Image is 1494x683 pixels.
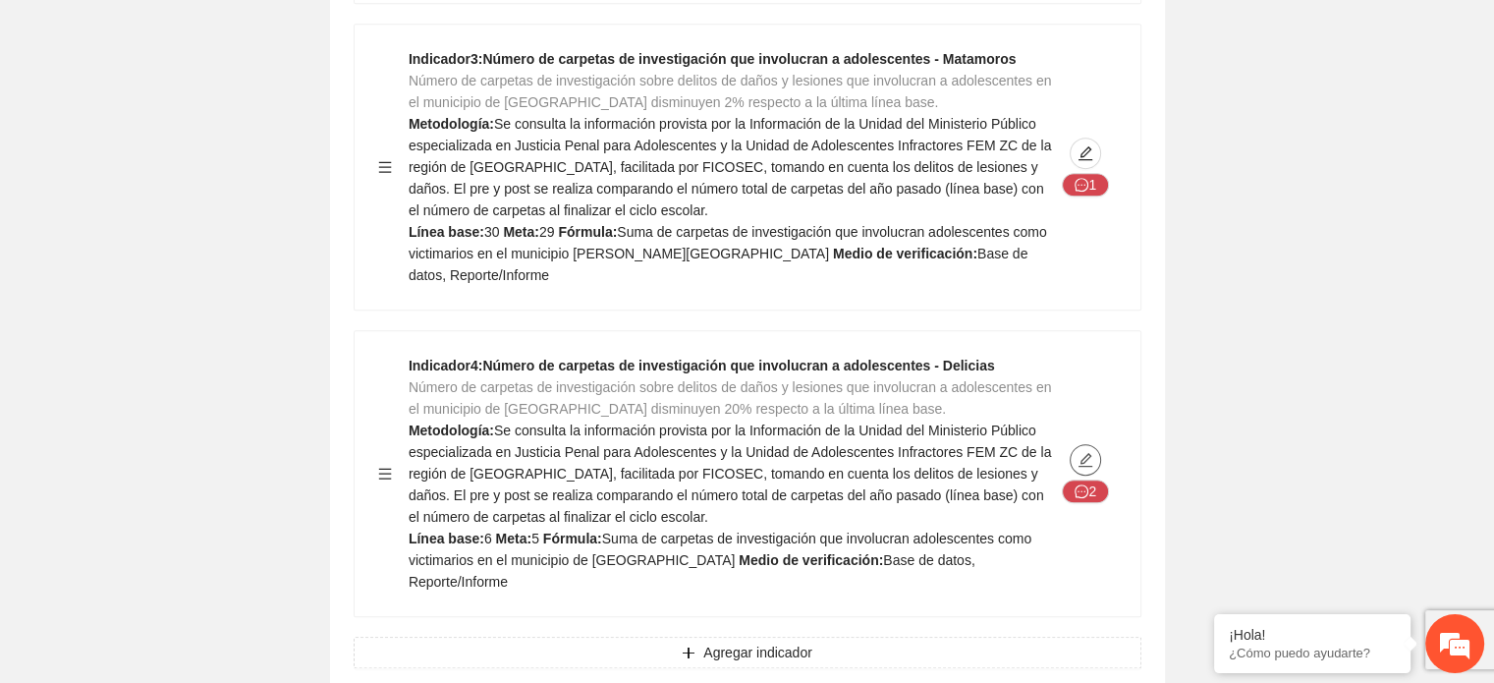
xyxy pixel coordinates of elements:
button: plusAgregar indicador [354,637,1141,668]
strong: Metodología: [409,116,494,132]
span: Agregar indicador [703,642,812,663]
strong: Meta: [496,531,532,546]
span: Número de carpetas de investigación sobre delitos de daños y lesiones que involucran a adolescent... [409,379,1052,417]
span: message [1075,484,1088,500]
span: edit [1071,145,1100,161]
textarea: Escriba su mensaje y pulse “Intro” [10,466,374,535]
strong: Línea base: [409,224,484,240]
strong: Meta: [503,224,539,240]
span: 30 [484,224,500,240]
strong: Indicador 3 : Número de carpetas de investigación que involucran a adolescentes - Matamoros [409,51,1017,67]
span: menu [378,467,392,481]
span: edit [1071,452,1100,468]
span: Suma de carpetas de investigación que involucran adolescentes como victimarios en el municipio [P... [409,224,1047,261]
div: Minimizar ventana de chat en vivo [322,10,369,57]
strong: Medio de verificación: [833,246,977,261]
span: Número de carpetas de investigación sobre delitos de daños y lesiones que involucran a adolescent... [409,73,1052,110]
strong: Línea base: [409,531,484,546]
span: message [1075,178,1088,194]
strong: Fórmula: [543,531,602,546]
strong: Fórmula: [558,224,617,240]
button: edit [1070,138,1101,169]
strong: Indicador 4 : Número de carpetas de investigación que involucran a adolescentes - Delicias [409,358,995,373]
span: Se consulta la información provista por la Información de la Unidad del Ministerio Público especi... [409,423,1051,525]
span: menu [378,160,392,174]
div: Chatee con nosotros ahora [102,100,330,126]
span: 29 [539,224,555,240]
button: message2 [1062,480,1109,503]
strong: Metodología: [409,423,494,438]
span: plus [682,646,695,661]
span: Estamos en línea. [114,227,271,426]
strong: Medio de verificación: [739,552,883,568]
div: ¡Hola! [1229,627,1396,643]
span: 6 [484,531,492,546]
span: 5 [531,531,539,546]
p: ¿Cómo puedo ayudarte? [1229,646,1396,660]
span: Suma de carpetas de investigación que involucran adolescentes como victimarios en el municipio de... [409,531,1031,568]
span: Se consulta la información provista por la Información de la Unidad del Ministerio Público especi... [409,116,1051,218]
button: edit [1070,444,1101,476]
button: message1 [1062,173,1109,197]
